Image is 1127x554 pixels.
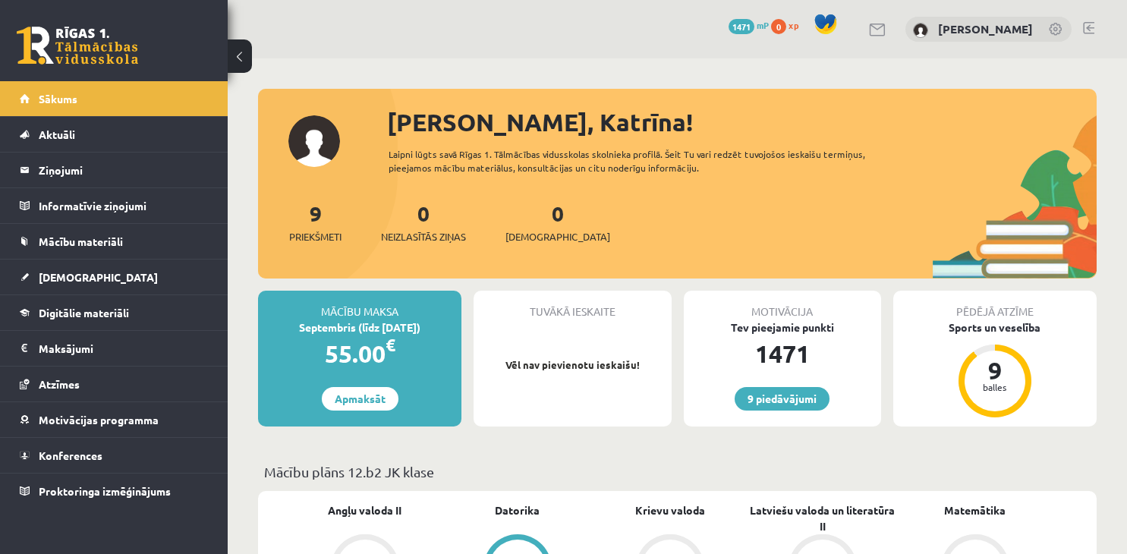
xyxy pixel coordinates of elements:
[39,377,80,391] span: Atzīmes
[20,81,209,116] a: Sākums
[771,19,786,34] span: 0
[322,387,398,411] a: Apmaksāt
[39,413,159,427] span: Motivācijas programma
[789,19,798,31] span: xp
[328,502,401,518] a: Angļu valoda II
[893,319,1097,420] a: Sports un veselība 9 balles
[20,402,209,437] a: Motivācijas programma
[684,335,881,372] div: 1471
[39,153,209,187] legend: Ziņojumi
[289,229,342,244] span: Priekšmeti
[39,92,77,105] span: Sākums
[505,200,610,244] a: 0[DEMOGRAPHIC_DATA]
[944,502,1006,518] a: Matemātika
[264,461,1091,482] p: Mācību plāns 12.b2 JK klase
[389,147,892,175] div: Laipni lūgts savā Rīgas 1. Tālmācības vidusskolas skolnieka profilā. Šeit Tu vari redzēt tuvojošo...
[39,331,209,366] legend: Maksājumi
[684,319,881,335] div: Tev pieejamie punkti
[481,357,663,373] p: Vēl nav pievienotu ieskaišu!
[20,188,209,223] a: Informatīvie ziņojumi
[387,104,1097,140] div: [PERSON_NAME], Katrīna!
[39,127,75,141] span: Aktuāli
[386,334,395,356] span: €
[20,331,209,366] a: Maksājumi
[258,319,461,335] div: Septembris (līdz [DATE])
[938,21,1033,36] a: [PERSON_NAME]
[893,291,1097,319] div: Pēdējā atzīme
[381,229,466,244] span: Neizlasītās ziņas
[39,484,171,498] span: Proktoringa izmēģinājums
[746,502,899,534] a: Latviešu valoda un literatūra II
[20,438,209,473] a: Konferences
[20,224,209,259] a: Mācību materiāli
[972,382,1018,392] div: balles
[505,229,610,244] span: [DEMOGRAPHIC_DATA]
[39,235,123,248] span: Mācību materiāli
[39,306,129,319] span: Digitālie materiāli
[20,367,209,401] a: Atzīmes
[474,291,671,319] div: Tuvākā ieskaite
[17,27,138,65] a: Rīgas 1. Tālmācības vidusskola
[39,449,102,462] span: Konferences
[39,188,209,223] legend: Informatīvie ziņojumi
[893,319,1097,335] div: Sports un veselība
[381,200,466,244] a: 0Neizlasītās ziņas
[729,19,769,31] a: 1471 mP
[20,474,209,508] a: Proktoringa izmēģinājums
[20,153,209,187] a: Ziņojumi
[972,358,1018,382] div: 9
[20,295,209,330] a: Digitālie materiāli
[757,19,769,31] span: mP
[258,291,461,319] div: Mācību maksa
[39,270,158,284] span: [DEMOGRAPHIC_DATA]
[735,387,830,411] a: 9 piedāvājumi
[258,335,461,372] div: 55.00
[20,117,209,152] a: Aktuāli
[913,23,928,38] img: Katrīna Kalnkaziņa
[729,19,754,34] span: 1471
[289,200,342,244] a: 9Priekšmeti
[684,291,881,319] div: Motivācija
[495,502,540,518] a: Datorika
[20,260,209,294] a: [DEMOGRAPHIC_DATA]
[635,502,705,518] a: Krievu valoda
[771,19,806,31] a: 0 xp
